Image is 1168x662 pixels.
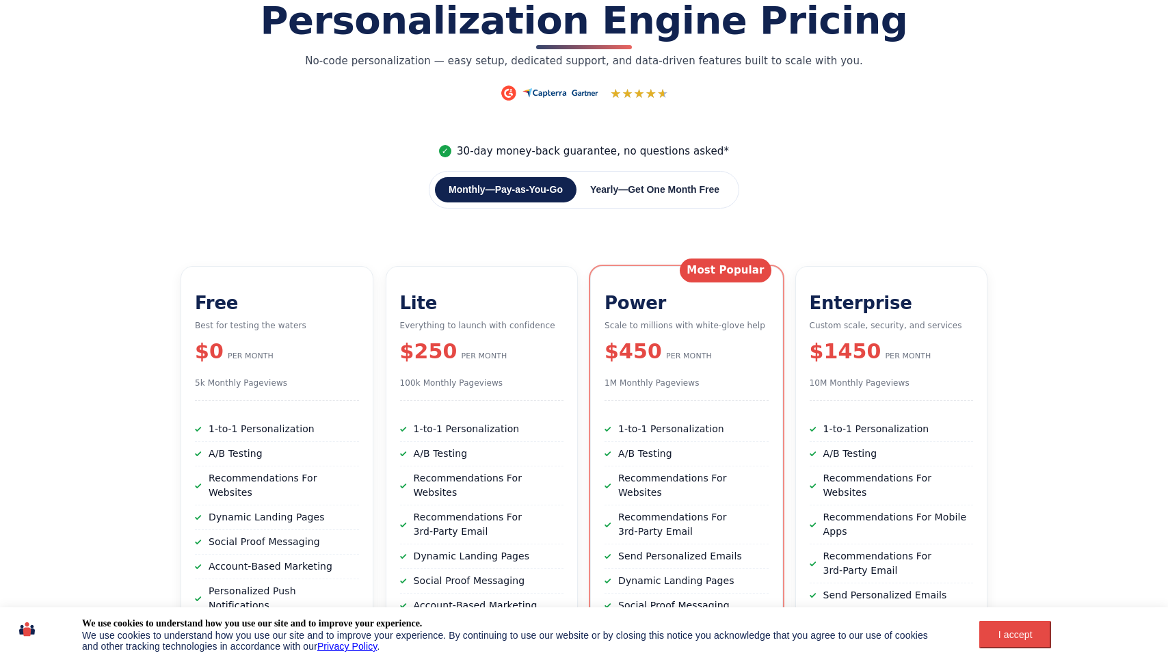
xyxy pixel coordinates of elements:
[680,259,771,282] div: Most Popular
[220,144,948,159] p: 30‑day money‑back guarantee, no questions asked*
[810,336,881,367] b: $1450
[195,442,359,466] li: A/B Testing
[605,377,769,389] p: 1M Monthly Pageviews
[979,621,1051,648] button: I accept
[605,594,769,618] li: Social Proof Messaging
[810,377,974,389] p: 10M Monthly Pageviews
[499,85,600,101] img: G2 • Capterra • Gartner
[400,293,564,314] h3: Lite
[605,442,769,466] li: A/B Testing
[610,84,669,103] span: Rating 4.6 out of 5
[195,293,359,314] h3: Free
[429,171,739,209] div: Billing period
[195,336,224,367] b: $0
[400,466,564,505] li: Recommendations For Websites
[810,293,974,314] h3: Enterprise
[810,442,974,466] li: A/B Testing
[461,351,507,362] span: PER MONTH
[810,583,974,608] li: Send Personalized Emails
[228,351,274,362] span: PER MONTH
[82,618,422,630] div: We use cookies to understand how you use our site and to improve your experience.
[195,505,359,530] li: Dynamic Landing Pages
[810,466,974,505] li: Recommendations For Websites
[195,377,359,389] p: 5k Monthly Pageviews
[666,351,712,362] span: PER MONTH
[610,84,664,103] span: ★★★★★
[195,530,359,555] li: Social Proof Messaging
[495,184,563,195] span: Pay‑as‑You‑Go
[195,417,359,442] li: 1‑to‑1 Personalization
[605,319,769,332] p: Scale to millions with white‑glove help
[82,630,944,652] div: We use cookies to understand how you use our site and to improve your experience. By continuing t...
[810,319,974,332] p: Custom scale, security, and services
[400,594,564,618] li: Account‑Based Marketing
[400,417,564,442] li: 1‑to‑1 Personalization
[400,505,564,544] li: Recommendations For 3rd‑Party Email
[400,442,564,466] li: A/B Testing
[439,145,451,157] span: ✓
[605,505,769,544] li: Recommendations For 3rd‑Party Email
[400,569,564,594] li: Social Proof Messaging
[449,184,486,195] span: Monthly
[885,351,931,362] span: PER MONTH
[19,618,35,641] img: icon
[618,184,628,195] span: —
[304,53,864,69] p: No‑code personalization — easy setup, dedicated support, and data‑driven features built to scale ...
[590,184,618,195] span: Yearly
[628,184,719,195] span: Get One Month Free
[810,417,974,442] li: 1‑to‑1 Personalization
[400,377,564,389] p: 100k Monthly Pageviews
[605,544,769,569] li: Send Personalized Emails
[195,555,359,579] li: Account‑Based Marketing
[195,579,359,618] li: Personalized Push Notifications
[220,84,948,103] div: Ratings and review platforms
[486,184,495,195] span: —
[605,336,662,367] b: $450
[987,629,1043,640] div: I accept
[400,319,564,332] p: Everything to launch with confidence
[317,641,377,652] a: Privacy Policy
[400,336,457,367] b: $250
[810,544,974,583] li: Recommendations For 3rd‑Party Email
[605,466,769,505] li: Recommendations For Websites
[605,417,769,442] li: 1‑to‑1 Personalization
[605,293,769,314] h3: Power
[195,319,359,332] p: Best for testing the waters
[605,569,769,594] li: Dynamic Landing Pages
[195,466,359,505] li: Recommendations For Websites
[810,505,974,544] li: Recommendations For Mobile Apps
[400,544,564,569] li: Dynamic Landing Pages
